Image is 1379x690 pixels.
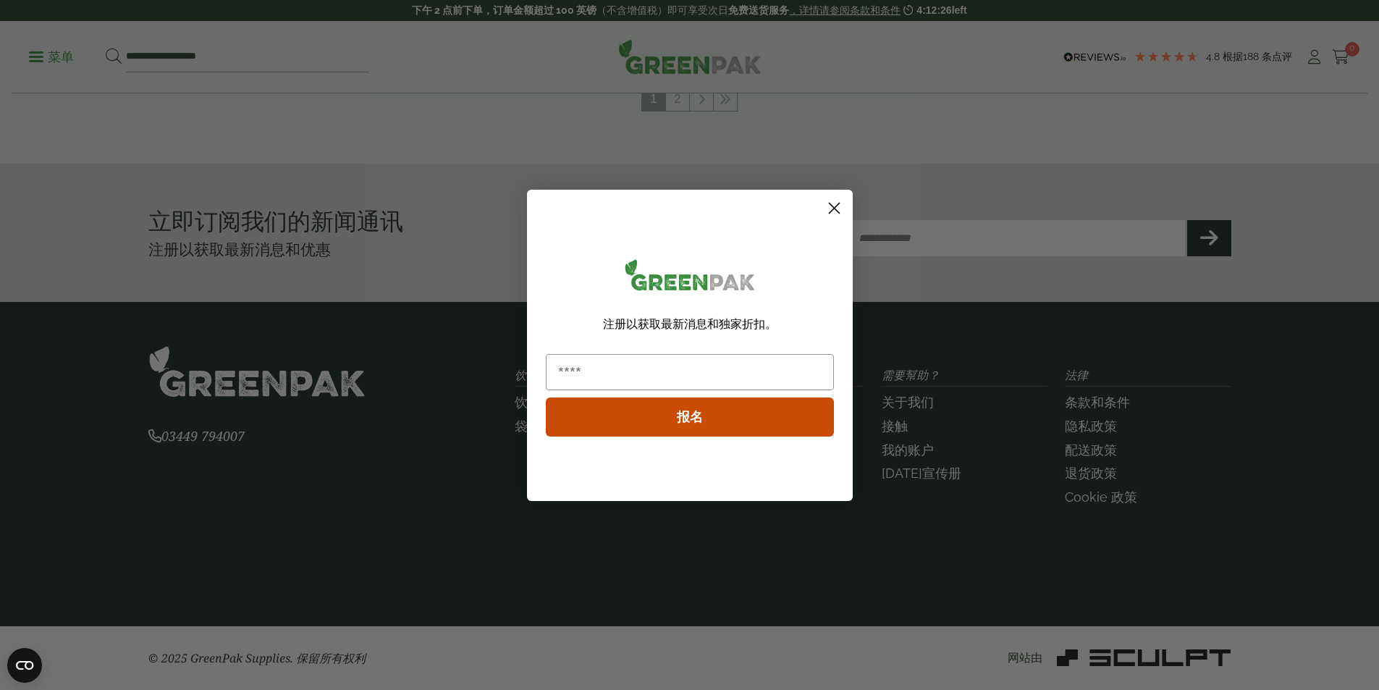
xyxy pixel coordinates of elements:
[546,253,834,302] img: greenpak_logo
[822,195,847,221] button: 关闭对话框
[546,397,834,437] button: 报名
[603,318,777,330] font: 注册以获取最新消息和独家折扣。
[546,354,834,390] input: 电子邮件
[7,648,42,683] button: 打开 CMP 小部件
[677,407,703,426] font: 报名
